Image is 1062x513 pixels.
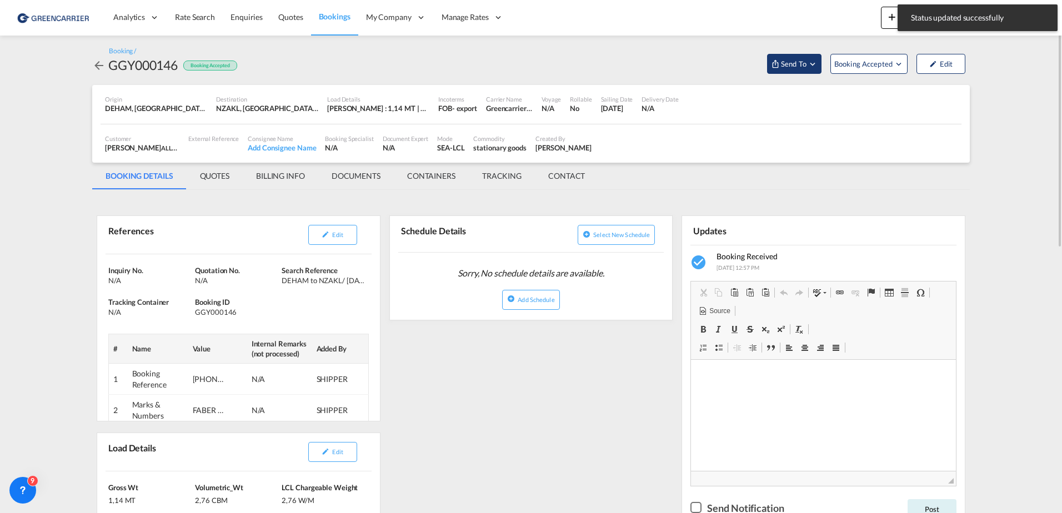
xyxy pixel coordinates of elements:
td: SHIPPER [312,395,369,426]
div: FOB [438,103,452,113]
button: Open demo menu [767,54,821,74]
a: Center [797,340,813,355]
div: Incoterms [438,95,477,103]
td: 1 [109,364,128,395]
th: # [109,334,128,363]
div: GGY000146 [108,56,178,74]
td: Marks & Numbers [128,395,188,426]
button: icon-plus-circleSelect new schedule [578,225,655,245]
a: Align Right [813,340,828,355]
a: Table [881,285,897,300]
div: 2,76 W/M [282,492,365,505]
div: N/A [108,307,192,317]
div: N/A [195,275,279,285]
a: Anchor [863,285,879,300]
div: N/A [383,143,429,153]
span: Status updated successfully [908,12,1048,23]
div: Bianca Holzenkaempfer [535,143,592,153]
md-icon: icon-pencil [322,230,329,238]
div: DEHAM, Hamburg, Germany, Western Europe, Europe [105,103,207,113]
md-tab-item: CONTAINERS [394,163,469,189]
div: Mode [437,134,464,143]
span: Tracking Container [108,298,169,306]
div: External Reference [188,134,239,143]
a: Insert/Remove Bulleted List [711,340,727,355]
span: Enquiries [231,12,263,22]
a: Copy (Ctrl+C) [711,285,727,300]
div: 25230-21-10 [193,374,226,385]
div: 8 Oct 2025 [601,103,633,113]
div: N/A [252,374,285,385]
span: Send To [780,58,808,69]
div: Sailing Date [601,95,633,103]
div: GGY000146 [195,307,279,317]
div: DEHAM to NZAKL/ 08 October, 2025 [282,275,365,285]
div: Load Details [106,437,161,466]
td: SHIPPER [312,364,369,395]
a: Decrease Indent [729,340,745,355]
a: Redo (Ctrl+Y) [792,285,807,300]
button: Open demo menu [830,54,908,74]
span: Search Reference [282,266,337,275]
a: Cut (Ctrl+X) [695,285,711,300]
span: Rate Search [175,12,215,22]
md-icon: icon-plus 400-fg [885,10,899,23]
span: New [885,12,927,21]
a: Link (Ctrl+K) [832,285,848,300]
a: Strikethrough [742,322,758,336]
a: Block Quote [763,340,779,355]
button: icon-pencilEdit [308,225,357,245]
a: Paste as plain text (Ctrl+Shift+V) [742,285,758,300]
span: Gross Wt [108,483,138,492]
md-tab-item: QUOTES [187,163,243,189]
span: Select new schedule [593,231,650,238]
md-tab-item: TRACKING [469,163,535,189]
md-icon: icon-arrow-left [92,59,106,72]
a: Spell Check As You Type [810,285,829,300]
a: Bold (Ctrl+B) [695,322,711,336]
div: Delivery Date [642,95,679,103]
div: Destination [216,95,318,103]
span: Resize [948,478,954,484]
md-icon: icon-pencil [929,60,937,68]
span: Sorry, No schedule details are available. [453,263,609,284]
div: 2,76 CBM [195,492,279,505]
div: Booking Specialist [325,134,373,143]
div: No [570,103,592,113]
span: Edit [332,448,343,455]
a: Italic (Ctrl+I) [711,322,727,336]
div: [PERSON_NAME] [105,143,179,153]
span: Volumetric_Wt [195,483,243,492]
span: Analytics [113,12,145,23]
div: Booking / [109,47,136,56]
div: Updates [690,220,821,240]
span: My Company [366,12,412,23]
div: Carrier Name [486,95,533,103]
a: Source [695,304,733,318]
th: Name [128,334,188,363]
span: Bookings [319,12,350,21]
th: Internal Remarks (not processed) [247,334,312,363]
div: - export [452,103,477,113]
div: SEA-LCL [437,143,464,153]
a: Subscript [758,322,773,336]
div: Consignee Name [248,134,316,143]
span: ALLSTA SPEDITION GMBH [161,143,234,152]
a: Remove Format [792,322,807,336]
span: Edit [332,231,343,238]
th: Value [188,334,247,363]
div: Created By [535,134,592,143]
iframe: Editor, editor2 [691,360,956,471]
td: Booking Reference [128,364,188,395]
a: Paste from Word [758,285,773,300]
div: Add Consignee Name [248,143,316,153]
div: Booking Accepted [183,61,237,71]
md-tab-item: BILLING INFO [243,163,318,189]
img: 1378a7308afe11ef83610d9e779c6b34.png [17,5,92,30]
span: Inquiry No. [108,266,143,275]
div: icon-arrow-left [92,56,108,74]
div: Origin [105,95,207,103]
a: Underline (Ctrl+U) [727,322,742,336]
div: N/A [542,103,561,113]
md-tab-item: BOOKING DETAILS [92,163,187,189]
